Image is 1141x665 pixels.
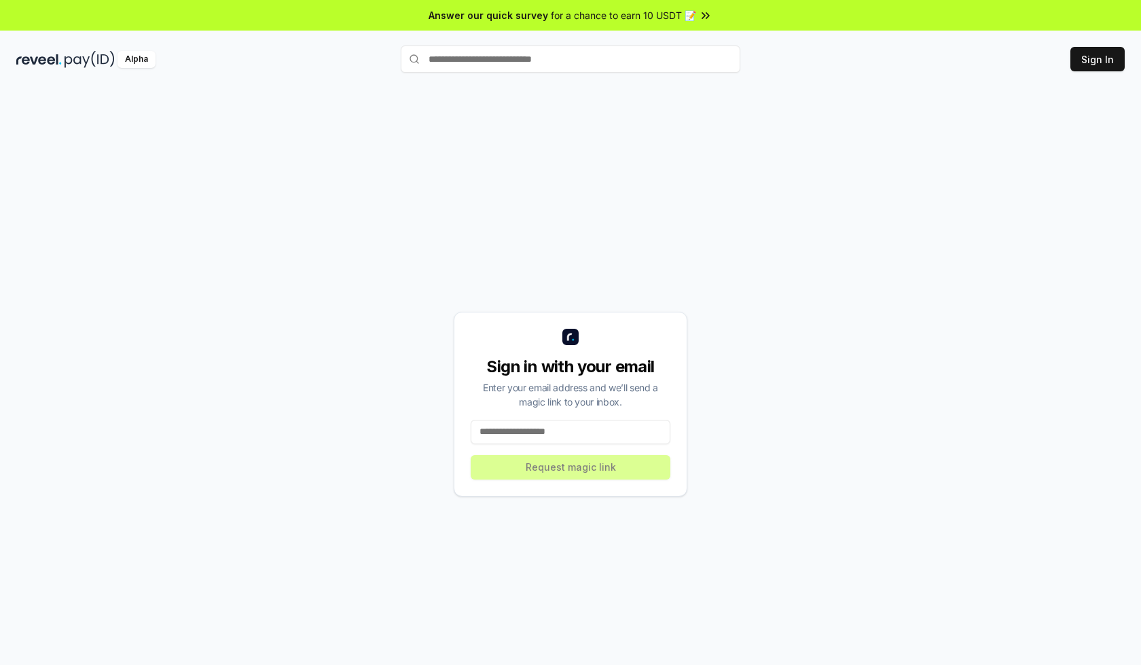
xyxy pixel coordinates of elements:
[16,51,62,68] img: reveel_dark
[471,380,670,409] div: Enter your email address and we’ll send a magic link to your inbox.
[1070,47,1125,71] button: Sign In
[65,51,115,68] img: pay_id
[562,329,579,345] img: logo_small
[429,8,548,22] span: Answer our quick survey
[471,356,670,378] div: Sign in with your email
[117,51,156,68] div: Alpha
[551,8,696,22] span: for a chance to earn 10 USDT 📝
